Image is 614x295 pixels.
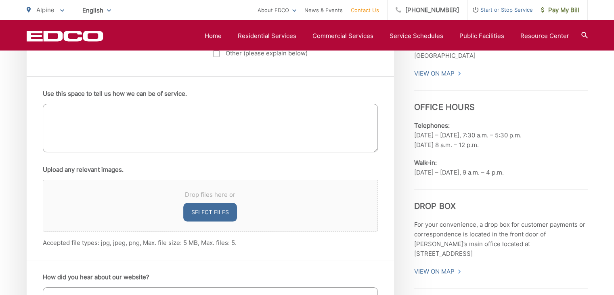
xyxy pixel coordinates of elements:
[76,3,117,17] span: English
[205,31,222,41] a: Home
[183,203,237,221] button: select files, upload any relevant images.
[414,220,588,259] p: For your convenience, a drop box for customer payments or correspondence is located in the front ...
[304,5,343,15] a: News & Events
[53,190,368,200] span: Drop files here or
[414,121,588,150] p: [DATE] – [DATE], 7:30 a.m. – 5:30 p.m. [DATE] 8 a.m. – 12 p.m.
[390,31,443,41] a: Service Schedules
[258,5,296,15] a: About EDCO
[36,6,54,14] span: Alpine
[414,122,450,129] b: Telephones:
[312,31,373,41] a: Commercial Services
[43,239,237,247] span: Accepted file types: jpg, jpeg, png, Max. file size: 5 MB, Max. files: 5.
[43,274,149,281] label: How did you hear about our website?
[414,267,461,276] a: View On Map
[27,30,103,42] a: EDCD logo. Return to the homepage.
[43,90,187,97] label: Use this space to tell us how we can be of service.
[238,31,296,41] a: Residential Services
[414,69,461,78] a: View On Map
[414,41,588,61] p: [STREET_ADDRESS] [GEOGRAPHIC_DATA]
[43,166,124,173] label: Upload any relevant images.
[351,5,379,15] a: Contact Us
[213,48,368,58] label: Other (please explain below)
[520,31,569,41] a: Resource Center
[414,91,588,112] h3: Office Hours
[414,158,588,177] p: [DATE] – [DATE], 9 a.m. – 4 p.m.
[414,190,588,211] h3: Drop Box
[541,5,579,15] span: Pay My Bill
[459,31,504,41] a: Public Facilities
[414,159,437,166] b: Walk-in:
